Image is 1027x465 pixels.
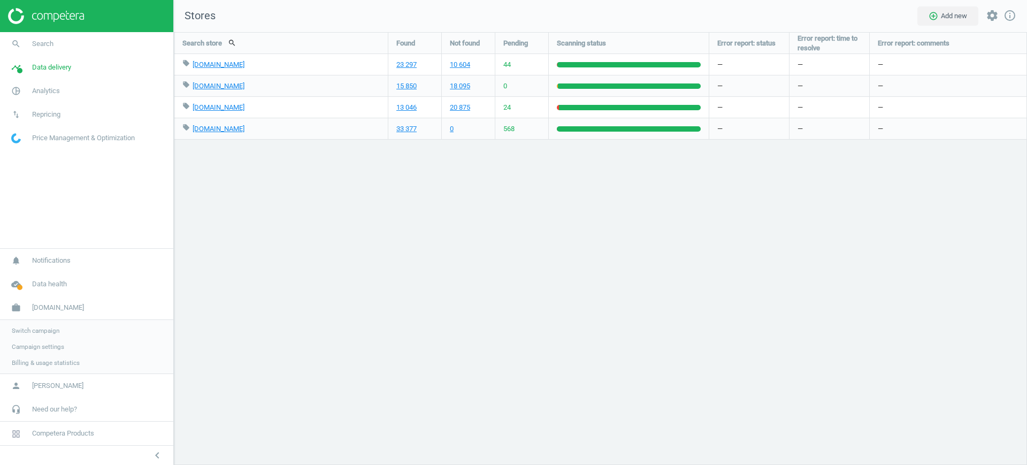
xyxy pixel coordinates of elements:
[450,81,470,91] a: 18 095
[798,34,861,53] span: Error report: time to resolve
[6,274,26,294] i: cloud_done
[182,81,190,88] i: local_offer
[32,86,60,96] span: Analytics
[6,81,26,101] i: pie_chart_outlined
[32,110,60,119] span: Repricing
[450,124,454,134] a: 0
[1003,9,1016,23] a: info_outline
[709,54,789,75] div: —
[32,381,83,391] span: [PERSON_NAME]
[870,97,1027,118] div: —
[798,60,803,70] span: —
[396,124,417,134] a: 33 377
[986,9,999,22] i: settings
[32,133,135,143] span: Price Management & Optimization
[503,124,515,134] span: 568
[32,303,84,312] span: [DOMAIN_NAME]
[6,57,26,78] i: timeline
[396,81,417,91] a: 15 850
[32,429,94,438] span: Competera Products
[32,279,67,289] span: Data health
[182,124,190,131] i: local_offer
[557,39,606,48] span: Scanning status
[709,75,789,96] div: —
[193,60,244,68] a: [DOMAIN_NAME]
[12,342,64,351] span: Campaign settings
[709,97,789,118] div: —
[709,118,789,139] div: —
[396,39,415,48] span: Found
[8,8,84,24] img: ajHJNr6hYgQAAAAASUVORK5CYII=
[396,60,417,70] a: 23 297
[870,75,1027,96] div: —
[929,11,938,21] i: add_circle_outline
[503,60,511,70] span: 44
[798,81,803,91] span: —
[193,82,244,90] a: [DOMAIN_NAME]
[6,104,26,125] i: swap_vert
[1003,9,1016,22] i: info_outline
[144,448,171,462] button: chevron_left
[182,59,190,67] i: local_offer
[6,376,26,396] i: person
[222,34,242,52] button: search
[450,39,480,48] span: Not found
[11,133,21,143] img: wGWNvw8QSZomAAAAABJRU5ErkJggg==
[12,359,80,367] span: Billing & usage statistics
[151,449,164,462] i: chevron_left
[6,298,26,318] i: work
[32,256,71,265] span: Notifications
[450,103,470,112] a: 20 875
[878,39,949,48] span: Error report: comments
[193,125,244,133] a: [DOMAIN_NAME]
[503,81,507,91] span: 0
[503,39,528,48] span: Pending
[32,405,77,414] span: Need our help?
[193,103,244,111] a: [DOMAIN_NAME]
[798,124,803,134] span: —
[717,39,776,48] span: Error report: status
[174,33,388,54] div: Search store
[6,250,26,271] i: notifications
[12,326,59,335] span: Switch campaign
[870,54,1027,75] div: —
[32,39,53,49] span: Search
[32,63,71,72] span: Data delivery
[174,9,216,24] span: Stores
[870,118,1027,139] div: —
[981,4,1003,27] button: settings
[798,103,803,112] span: —
[503,103,511,112] span: 24
[182,102,190,110] i: local_offer
[450,60,470,70] a: 10 604
[396,103,417,112] a: 13 046
[6,399,26,420] i: headset_mic
[917,6,978,26] button: add_circle_outlineAdd new
[6,34,26,54] i: search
